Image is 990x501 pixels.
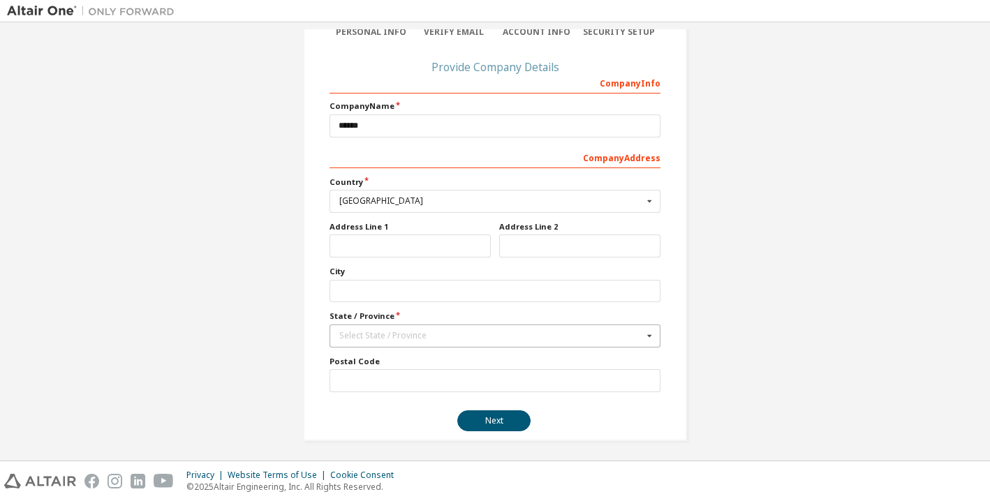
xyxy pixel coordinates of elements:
[186,481,402,493] p: © 2025 Altair Engineering, Inc. All Rights Reserved.
[330,311,660,322] label: State / Province
[330,100,660,112] label: Company Name
[339,331,643,340] div: Select State / Province
[330,266,660,277] label: City
[4,474,76,488] img: altair_logo.svg
[330,27,413,38] div: Personal Info
[330,356,660,367] label: Postal Code
[330,146,660,168] div: Company Address
[108,474,122,488] img: instagram.svg
[186,470,228,481] div: Privacy
[131,474,145,488] img: linkedin.svg
[495,27,578,38] div: Account Info
[339,197,643,205] div: [GEOGRAPHIC_DATA]
[330,470,402,481] div: Cookie Consent
[330,71,660,94] div: Company Info
[154,474,174,488] img: youtube.svg
[84,474,99,488] img: facebook.svg
[7,4,182,18] img: Altair One
[457,410,531,431] button: Next
[413,27,496,38] div: Verify Email
[330,221,491,232] label: Address Line 1
[228,470,330,481] div: Website Terms of Use
[330,63,660,71] div: Provide Company Details
[499,221,660,232] label: Address Line 2
[330,177,660,188] label: Country
[578,27,661,38] div: Security Setup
